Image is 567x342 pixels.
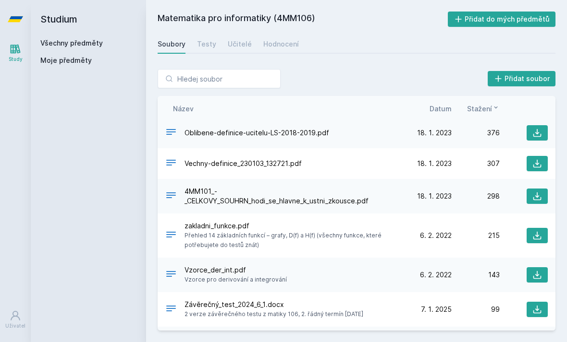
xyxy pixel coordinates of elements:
[417,191,452,201] span: 18. 1. 2023
[467,104,500,114] button: Stažení
[417,128,452,138] span: 18. 1. 2023
[452,231,500,240] div: 215
[420,270,452,280] span: 6. 2. 2022
[165,268,177,282] div: PDF
[165,126,177,140] div: PDF
[2,305,29,334] a: Uživatel
[158,12,448,27] h2: Matematika pro informatiky (4MM106)
[158,35,185,54] a: Soubory
[165,189,177,203] div: PDF
[185,221,400,231] span: zakladni_funkce.pdf
[40,39,103,47] a: Všechny předměty
[185,231,400,250] span: Přehled 14 základních funkcí – grafy, D(f) a H(f) (všechny funkce, které potřebujete do testů znát)
[158,69,281,88] input: Hledej soubor
[452,159,500,168] div: 307
[452,305,500,314] div: 99
[467,104,492,114] span: Stažení
[430,104,452,114] button: Datum
[173,104,194,114] button: Název
[228,35,252,54] a: Učitelé
[185,128,329,138] span: Oblibene-definice-ucitelu-LS-2018-2019.pdf
[185,309,363,319] span: 2 verze závěrečného testu z matiky 106, 2. řádný termín [DATE]
[165,303,177,317] div: DOCX
[448,12,556,27] button: Přidat do mých předmětů
[185,159,302,168] span: Vechny-definice_230103_132721.pdf
[417,159,452,168] span: 18. 1. 2023
[185,187,400,206] span: 4MM101_-_CELKOVY_SOUHRN_hodi_se_hlavne_k_ustni_zkousce.pdf
[228,39,252,49] div: Učitelé
[185,265,287,275] span: Vzorce_der_int.pdf
[421,305,452,314] span: 7. 1. 2025
[2,38,29,68] a: Study
[185,275,287,284] span: Vzorce pro derivování a integrování
[165,157,177,171] div: PDF
[5,322,25,330] div: Uživatel
[197,35,216,54] a: Testy
[185,300,363,309] span: Závěrečný_test_2024_6_1.docx
[263,39,299,49] div: Hodnocení
[158,39,185,49] div: Soubory
[488,71,556,86] button: Přidat soubor
[263,35,299,54] a: Hodnocení
[420,231,452,240] span: 6. 2. 2022
[165,229,177,243] div: PDF
[197,39,216,49] div: Testy
[40,56,92,65] span: Moje předměty
[452,128,500,138] div: 376
[452,191,500,201] div: 298
[452,270,500,280] div: 143
[9,56,23,63] div: Study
